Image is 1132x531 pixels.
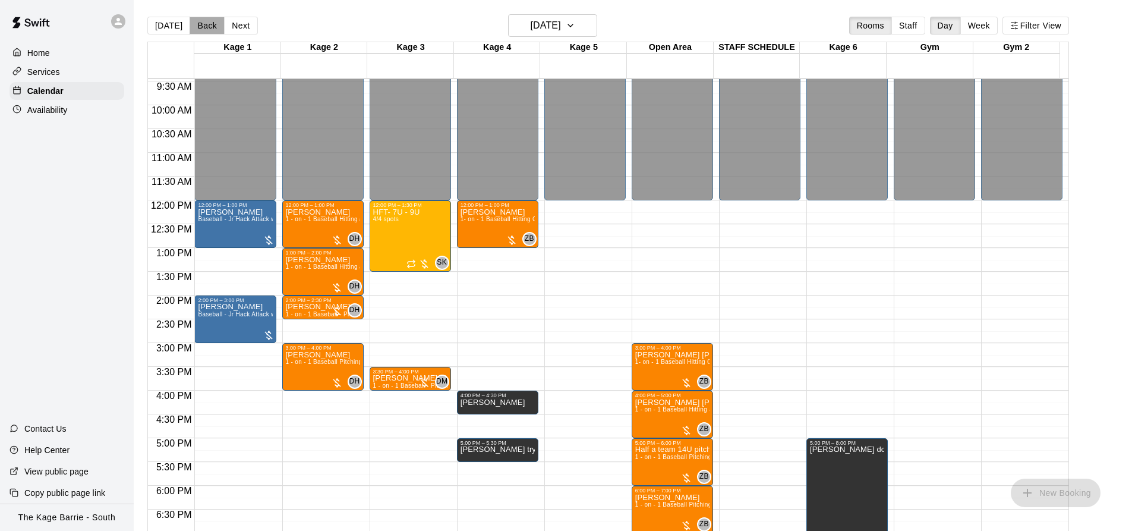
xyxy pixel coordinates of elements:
[153,391,195,401] span: 4:00 PM
[370,367,451,391] div: 3:30 PM – 4:00 PM: Cohen Bouffard
[148,200,194,210] span: 12:00 PM
[153,319,195,329] span: 2:30 PM
[367,42,454,54] div: Kage 3
[435,256,449,270] div: Steve Kotlarz
[286,263,412,270] span: 1 - on - 1 Baseball Hitting and Pitching Clinic
[635,454,729,460] span: 1 - on - 1 Baseball Pitching Clinic
[349,281,360,293] span: DH
[632,391,713,438] div: 4:00 PM – 5:00 PM: Griffin McIntosh-Shepley
[632,343,713,391] div: 3:00 PM – 4:00 PM: Griffin McIntosh-Shepley
[153,343,195,353] span: 3:00 PM
[440,256,449,270] span: Steve Kotlarz
[699,423,709,435] span: ZB
[349,233,360,245] span: DH
[154,81,195,92] span: 9:30 AM
[457,200,538,248] div: 12:00 PM – 1:00 PM: Braeden Harrington
[286,250,335,256] div: 1:00 PM – 2:00 PM
[282,343,364,391] div: 3:00 PM – 4:00 PM: Peter Critelli
[10,82,124,100] div: Calendar
[702,375,711,389] span: Zach Biery
[454,42,541,54] div: Kage 4
[27,47,50,59] p: Home
[406,259,416,269] span: Recurring event
[148,224,194,234] span: 12:30 PM
[461,202,512,208] div: 12:00 PM – 1:00 PM
[540,42,627,54] div: Kage 5
[18,511,116,524] p: The Kage Barrie - South
[147,17,190,34] button: [DATE]
[348,232,362,246] div: Dan Hodgins
[286,216,412,222] span: 1 - on - 1 Baseball Hitting and Pitching Clinic
[635,359,723,365] span: 1- on - 1 Baseball Hitting Clinic
[194,200,276,248] div: 12:00 PM – 1:00 PM: Ann Byberg
[800,42,887,54] div: Kage 6
[522,232,537,246] div: Zach Biery
[531,17,561,34] h6: [DATE]
[352,303,362,318] span: Dan Hodgins
[635,406,762,413] span: 1 - on - 1 Baseball Hitting and Pitching Clinic
[849,17,892,34] button: Rooms
[697,470,711,484] div: Zach Biery
[702,422,711,436] span: Zach Biery
[153,367,195,377] span: 3:30 PM
[352,375,362,389] span: Dan Hodgins
[437,257,447,269] span: SK
[635,440,684,446] div: 5:00 PM – 6:00 PM
[149,129,195,139] span: 10:30 AM
[286,345,335,351] div: 3:00 PM – 4:00 PM
[436,376,447,388] span: DM
[24,444,70,456] p: Help Center
[461,440,509,446] div: 5:00 PM – 5:30 PM
[702,470,711,484] span: Zach Biery
[352,279,362,294] span: Dan Hodgins
[286,297,335,303] div: 2:00 PM – 2:30 PM
[635,345,684,351] div: 3:00 PM – 4:00 PM
[282,296,364,319] div: 2:00 PM – 2:30 PM: Nathan Bakonyi
[24,423,67,435] p: Contact Us
[635,488,684,494] div: 6:00 PM – 7:00 PM
[352,232,362,246] span: Dan Hodgins
[153,414,195,425] span: 4:30 PM
[960,17,998,34] button: Week
[286,311,384,318] span: 1 - on - 1 Baseball - Pitching Clinic
[348,279,362,294] div: Dan Hodgins
[194,42,281,54] div: Kage 1
[153,510,195,520] span: 6:30 PM
[373,369,422,375] div: 3:30 PM – 4:00 PM
[973,42,1060,54] div: Gym 2
[457,438,538,462] div: 5:00 PM – 5:30 PM: Liam stevens tryout
[153,438,195,448] span: 5:00 PM
[714,42,800,54] div: STAFF SCHEDULE
[373,216,399,222] span: 4/4 spots filled
[508,14,597,37] button: [DATE]
[224,17,257,34] button: Next
[10,63,124,81] a: Services
[349,304,360,316] span: DH
[440,375,449,389] span: Dave Maxamenko
[373,202,425,208] div: 12:00 PM – 1:30 PM
[24,466,89,477] p: View public page
[153,248,195,258] span: 1:00 PM
[198,216,410,222] span: Baseball - Jr Hack Attack with Feeder - DO NOT NEED SECOND PERSON
[348,375,362,389] div: Dan Hodgins
[527,232,537,246] span: Zach Biery
[699,376,709,388] span: ZB
[190,17,225,34] button: Back
[457,391,538,414] div: 4:00 PM – 4:30 PM: Dario tryout
[349,376,360,388] span: DH
[348,303,362,318] div: Dan Hodgins
[891,17,925,34] button: Staff
[632,438,713,486] div: 5:00 PM – 6:00 PM: Half a team 14U pitching off mounds in open area $300 plus HST
[10,101,124,119] a: Availability
[373,382,471,389] span: 1 - on - 1 Baseball - Pitching Clinic
[525,233,534,245] span: ZB
[198,297,247,303] div: 2:00 PM – 3:00 PM
[435,375,449,389] div: Dave Maxamenko
[27,66,60,78] p: Services
[461,216,548,222] span: 1- on - 1 Baseball Hitting Clinic
[153,296,195,306] span: 2:00 PM
[10,44,124,62] a: Home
